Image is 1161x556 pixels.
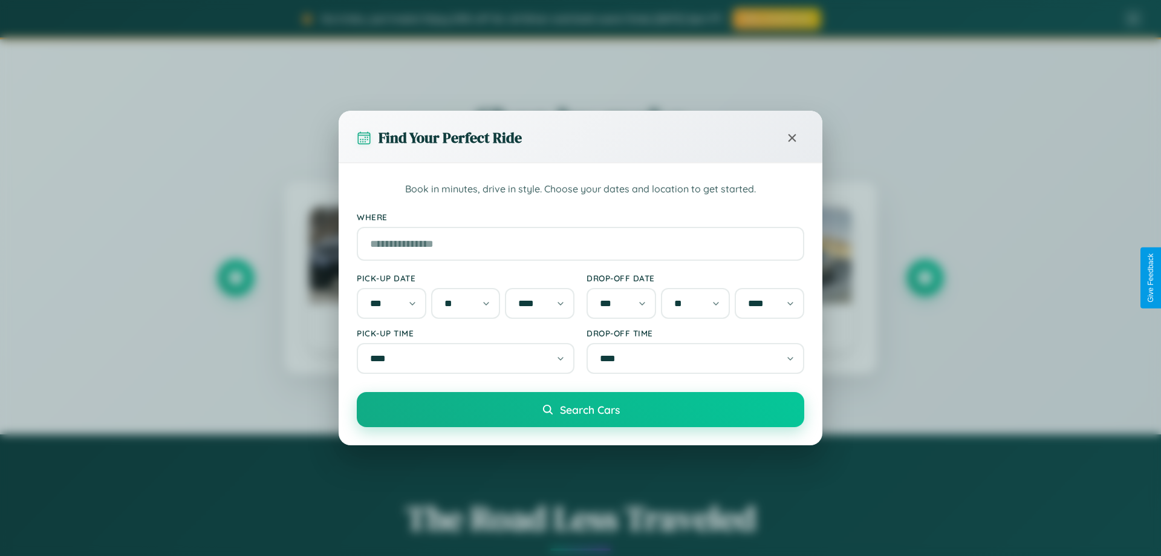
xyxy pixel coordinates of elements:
span: Search Cars [560,403,620,416]
h3: Find Your Perfect Ride [379,128,522,148]
label: Where [357,212,804,222]
p: Book in minutes, drive in style. Choose your dates and location to get started. [357,182,804,197]
label: Pick-up Date [357,273,574,283]
label: Drop-off Time [587,328,804,338]
label: Drop-off Date [587,273,804,283]
label: Pick-up Time [357,328,574,338]
button: Search Cars [357,392,804,427]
